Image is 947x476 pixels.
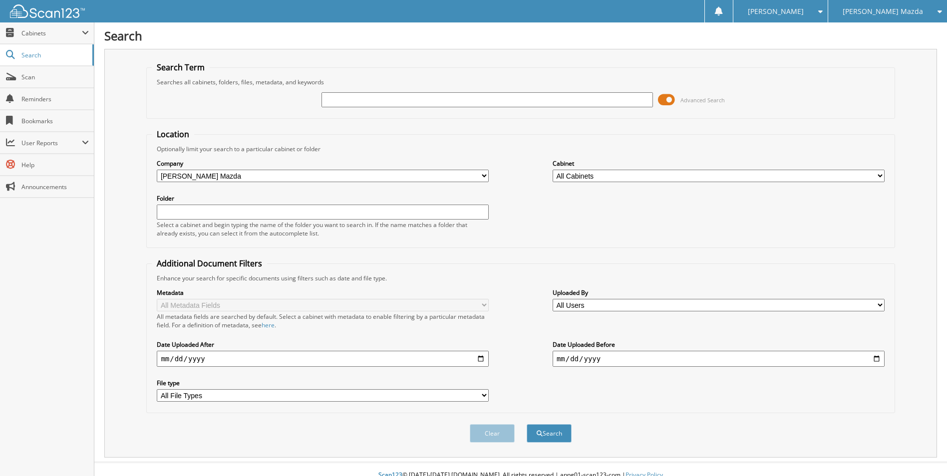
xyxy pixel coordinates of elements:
[157,351,489,367] input: start
[470,424,515,443] button: Clear
[157,194,489,203] label: Folder
[748,8,804,14] span: [PERSON_NAME]
[152,274,889,282] div: Enhance your search for specific documents using filters such as date and file type.
[262,321,275,329] a: here
[553,340,885,349] label: Date Uploaded Before
[527,424,572,443] button: Search
[104,27,937,44] h1: Search
[157,288,489,297] label: Metadata
[553,288,885,297] label: Uploaded By
[21,95,89,103] span: Reminders
[152,145,889,153] div: Optionally limit your search to a particular cabinet or folder
[157,159,489,168] label: Company
[21,117,89,125] span: Bookmarks
[152,129,194,140] legend: Location
[152,78,889,86] div: Searches all cabinets, folders, files, metadata, and keywords
[157,379,489,387] label: File type
[680,96,725,104] span: Advanced Search
[152,62,210,73] legend: Search Term
[157,340,489,349] label: Date Uploaded After
[152,258,267,269] legend: Additional Document Filters
[553,351,885,367] input: end
[21,51,87,59] span: Search
[553,159,885,168] label: Cabinet
[10,4,85,18] img: scan123-logo-white.svg
[21,73,89,81] span: Scan
[21,29,82,37] span: Cabinets
[157,312,489,329] div: All metadata fields are searched by default. Select a cabinet with metadata to enable filtering b...
[157,221,489,238] div: Select a cabinet and begin typing the name of the folder you want to search in. If the name match...
[21,183,89,191] span: Announcements
[843,8,923,14] span: [PERSON_NAME] Mazda
[21,139,82,147] span: User Reports
[21,161,89,169] span: Help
